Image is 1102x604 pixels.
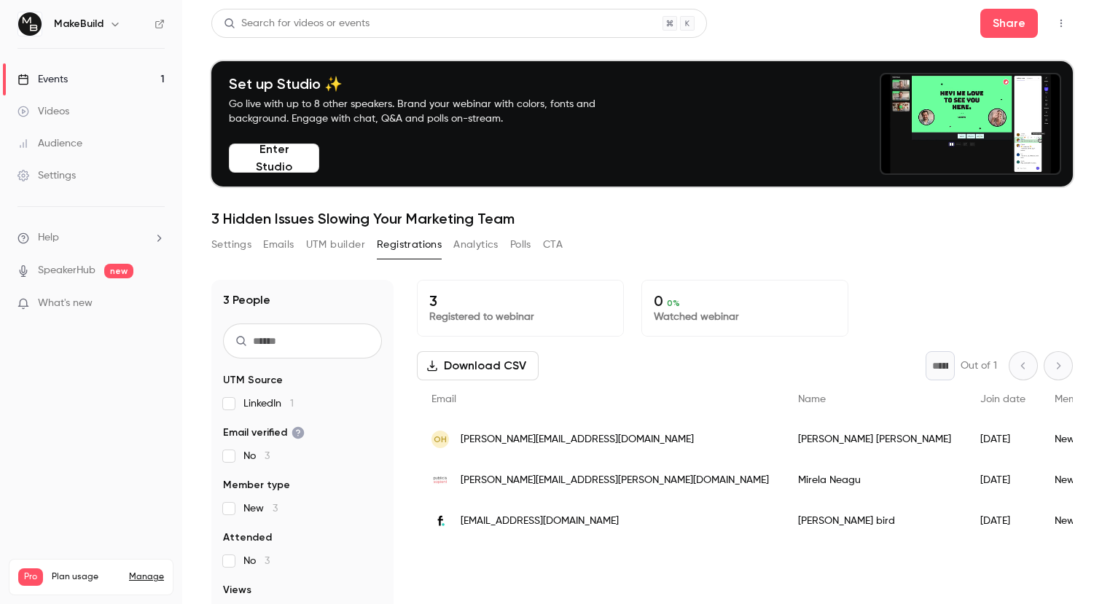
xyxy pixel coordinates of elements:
[224,16,370,31] div: Search for videos or events
[966,460,1040,501] div: [DATE]
[377,233,442,256] button: Registrations
[461,473,769,488] span: [PERSON_NAME][EMAIL_ADDRESS][PERSON_NAME][DOMAIN_NAME]
[211,233,251,256] button: Settings
[17,168,76,183] div: Settings
[38,296,93,311] span: What's new
[434,433,447,446] span: OH
[38,263,95,278] a: SpeakerHub
[543,233,563,256] button: CTA
[453,233,499,256] button: Analytics
[211,210,1073,227] h1: 3 Hidden Issues Slowing Your Marketing Team
[431,471,449,489] img: publicissapient.com
[54,17,103,31] h6: MakeBuild
[461,432,694,447] span: [PERSON_NAME][EMAIL_ADDRESS][DOMAIN_NAME]
[980,9,1038,38] button: Share
[461,514,619,529] span: [EMAIL_ADDRESS][DOMAIN_NAME]
[966,501,1040,541] div: [DATE]
[38,230,59,246] span: Help
[243,396,294,411] span: LinkedIn
[783,419,966,460] div: [PERSON_NAME] [PERSON_NAME]
[429,292,611,310] p: 3
[798,394,826,404] span: Name
[52,571,120,583] span: Plan usage
[961,358,997,373] p: Out of 1
[129,571,164,583] a: Manage
[243,554,270,568] span: No
[510,233,531,256] button: Polls
[431,394,456,404] span: Email
[654,292,836,310] p: 0
[17,72,68,87] div: Events
[667,298,680,308] span: 0 %
[783,460,966,501] div: Mirela Neagu
[229,97,630,126] p: Go live with up to 8 other speakers. Brand your webinar with colors, fonts and background. Engage...
[290,399,294,409] span: 1
[980,394,1025,404] span: Join date
[229,144,319,173] button: Enter Studio
[229,75,630,93] h4: Set up Studio ✨
[306,233,365,256] button: UTM builder
[263,233,294,256] button: Emails
[431,512,449,530] img: fiskaly.com
[223,373,283,388] span: UTM Source
[223,425,305,440] span: Email verified
[17,230,165,246] li: help-dropdown-opener
[417,351,539,380] button: Download CSV
[223,583,251,597] span: Views
[17,136,82,151] div: Audience
[223,478,290,493] span: Member type
[243,501,278,516] span: New
[223,291,270,309] h1: 3 People
[18,568,43,586] span: Pro
[429,310,611,324] p: Registered to webinar
[265,556,270,566] span: 3
[243,449,270,463] span: No
[273,503,278,514] span: 3
[18,12,42,36] img: MakeBuild
[17,104,69,119] div: Videos
[654,310,836,324] p: Watched webinar
[104,264,133,278] span: new
[223,530,272,545] span: Attended
[966,419,1040,460] div: [DATE]
[783,501,966,541] div: [PERSON_NAME] bird
[265,451,270,461] span: 3
[147,297,165,310] iframe: Noticeable Trigger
